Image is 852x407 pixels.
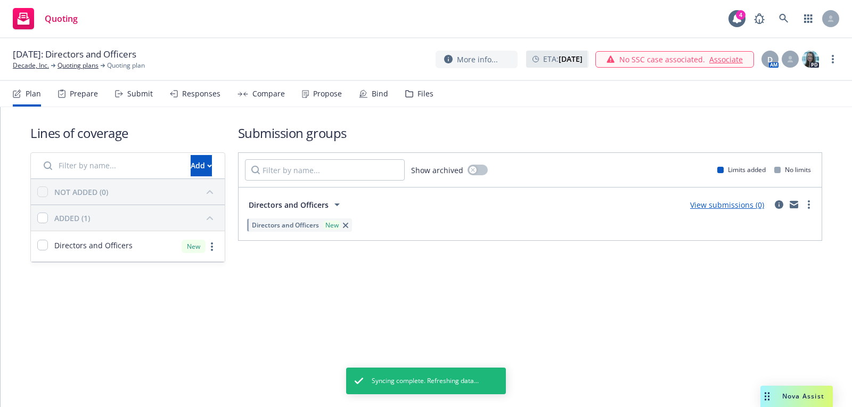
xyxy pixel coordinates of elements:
[411,165,463,176] span: Show archived
[457,54,498,65] span: More info...
[736,10,745,20] div: 4
[206,240,218,253] a: more
[543,53,583,64] span: ETA :
[372,89,388,98] div: Bind
[54,183,218,200] button: NOT ADDED (0)
[182,240,206,253] div: New
[107,61,145,70] span: Quoting plan
[760,386,833,407] button: Nova Assist
[774,165,811,174] div: No limits
[54,186,108,198] div: NOT ADDED (0)
[782,392,824,401] span: Nova Assist
[788,198,800,211] a: mail
[559,54,583,64] strong: [DATE]
[13,61,49,70] a: Decade, Inc.
[313,89,342,98] div: Propose
[30,124,225,142] h1: Lines of coverage
[182,89,220,98] div: Responses
[252,89,285,98] div: Compare
[191,155,212,176] button: Add
[802,198,815,211] a: more
[249,199,329,210] span: Directors and Officers
[54,240,133,251] span: Directors and Officers
[619,54,705,65] span: No SSC case associated.
[436,51,518,68] button: More info...
[826,53,839,66] a: more
[238,124,822,142] h1: Submission groups
[323,221,341,230] div: New
[54,213,90,224] div: ADDED (1)
[45,14,78,23] span: Quoting
[58,61,99,70] a: Quoting plans
[690,200,764,210] a: View submissions (0)
[749,8,770,29] a: Report a Bug
[9,4,82,34] a: Quoting
[70,89,98,98] div: Prepare
[717,165,766,174] div: Limits added
[26,89,41,98] div: Plan
[773,8,794,29] a: Search
[767,54,773,65] span: D
[798,8,819,29] a: Switch app
[417,89,433,98] div: Files
[37,155,184,176] input: Filter by name...
[760,386,774,407] div: Drag to move
[245,194,347,215] button: Directors and Officers
[773,198,785,211] a: circleInformation
[252,221,319,230] span: Directors and Officers
[245,159,405,181] input: Filter by name...
[13,48,136,61] span: [DATE]: Directors and Officers
[802,51,819,68] img: photo
[372,376,479,386] span: Syncing complete. Refreshing data...
[54,209,218,226] button: ADDED (1)
[127,89,153,98] div: Submit
[709,54,743,65] a: Associate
